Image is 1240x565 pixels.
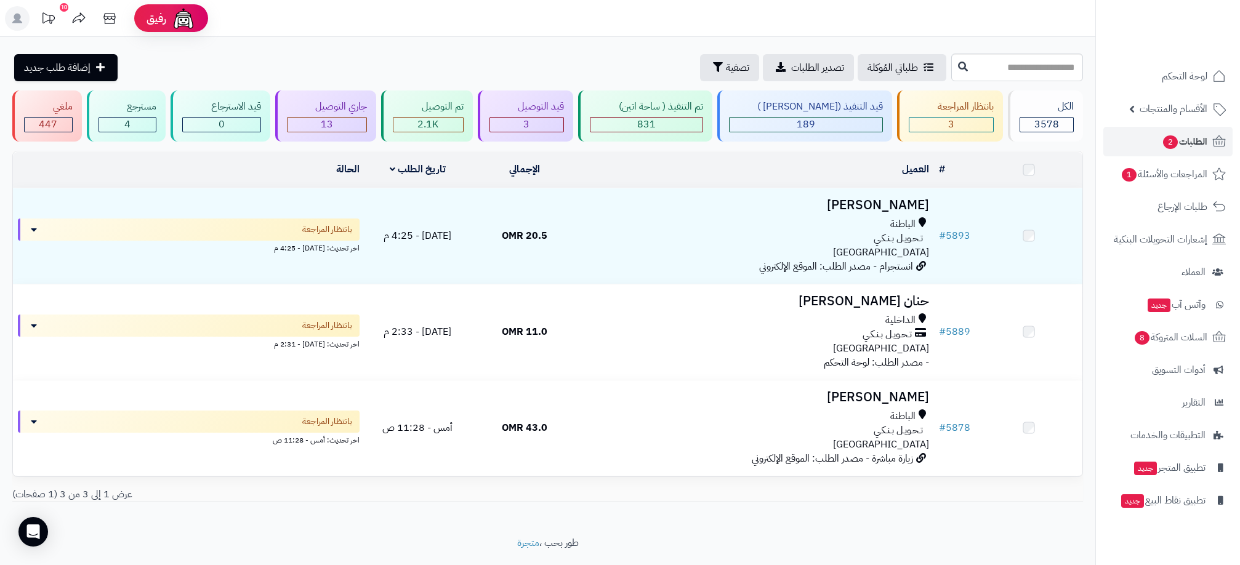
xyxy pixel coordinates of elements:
h3: حنان [PERSON_NAME] [583,294,929,308]
a: تم التوصيل 2.1K [379,90,475,142]
a: مسترجع 4 [84,90,169,142]
span: تـحـويـل بـنـكـي [874,423,923,438]
span: [GEOGRAPHIC_DATA] [833,437,929,452]
span: بانتظار المراجعة [302,223,352,236]
a: بانتظار المراجعة 3 [895,90,1005,142]
span: الداخلية [885,313,916,327]
span: إضافة طلب جديد [24,60,91,75]
span: 8 [1134,331,1149,345]
span: الباطنة [890,409,916,423]
span: جديد [1134,462,1157,475]
span: انستجرام - مصدر الطلب: الموقع الإلكتروني [759,259,913,274]
span: بانتظار المراجعة [302,319,352,332]
div: بانتظار المراجعة [909,100,994,114]
a: تحديثات المنصة [33,6,63,34]
span: 2 [1162,135,1178,149]
span: زيارة مباشرة - مصدر الطلب: الموقع الإلكتروني [752,451,913,466]
td: - مصدر الطلب: لوحة التحكم [578,284,934,380]
a: تطبيق المتجرجديد [1103,453,1233,483]
a: الطلبات2 [1103,127,1233,156]
span: تطبيق نقاط البيع [1120,492,1206,509]
span: 189 [797,117,815,132]
span: 20.5 OMR [502,228,547,243]
a: وآتس آبجديد [1103,290,1233,319]
span: تصدير الطلبات [791,60,844,75]
span: التقارير [1182,394,1206,411]
span: تـحـويـل بـنـكـي [874,231,923,246]
div: 831 [590,118,703,132]
span: الطلبات [1162,133,1207,150]
div: قيد الاسترجاع [182,100,261,114]
div: اخر تحديث: أمس - 11:28 ص [18,433,360,446]
a: التقارير [1103,388,1233,417]
span: [GEOGRAPHIC_DATA] [833,341,929,356]
button: تصفية [700,54,759,81]
span: 3 [523,117,529,132]
span: طلباتي المُوكلة [868,60,918,75]
h3: [PERSON_NAME] [583,390,929,404]
span: # [939,228,946,243]
div: 4 [99,118,156,132]
span: 447 [39,117,57,132]
a: أدوات التسويق [1103,355,1233,385]
span: الأقسام والمنتجات [1140,100,1207,118]
span: 2.1K [417,117,438,132]
div: 13 [288,118,367,132]
span: 3578 [1034,117,1059,132]
div: 3 [490,118,564,132]
a: #5878 [939,420,970,435]
span: # [939,324,946,339]
a: قيد التوصيل 3 [475,90,576,142]
div: Open Intercom Messenger [18,517,48,547]
div: الكل [1020,100,1074,114]
span: رفيق [147,11,166,26]
a: تم التنفيذ ( ساحة اتين) 831 [576,90,715,142]
span: إشعارات التحويلات البنكية [1114,231,1207,248]
span: طلبات الإرجاع [1157,198,1207,215]
a: طلباتي المُوكلة [858,54,946,81]
span: [DATE] - 4:25 م [384,228,451,243]
img: logo-2.png [1156,22,1228,48]
div: جاري التوصيل [287,100,368,114]
a: تطبيق نقاط البيعجديد [1103,486,1233,515]
span: [DATE] - 2:33 م [384,324,451,339]
div: 10 [60,3,68,12]
span: الباطنة [890,217,916,231]
span: وآتس آب [1146,296,1206,313]
a: قيد التنفيذ ([PERSON_NAME] ) 189 [715,90,895,142]
a: جاري التوصيل 13 [273,90,379,142]
span: المراجعات والأسئلة [1121,166,1207,183]
a: الإجمالي [509,162,540,177]
span: أمس - 11:28 ص [382,420,453,435]
span: 831 [637,117,656,132]
div: اخر تحديث: [DATE] - 4:25 م [18,241,360,254]
a: تاريخ الطلب [390,162,446,177]
div: 2088 [393,118,463,132]
a: التطبيقات والخدمات [1103,420,1233,450]
a: #5889 [939,324,970,339]
span: 0 [219,117,225,132]
span: 4 [124,117,131,132]
a: الكل3578 [1005,90,1086,142]
a: العميل [902,162,929,177]
div: 0 [183,118,260,132]
div: ملغي [24,100,73,114]
div: عرض 1 إلى 3 من 3 (1 صفحات) [3,487,548,502]
span: [GEOGRAPHIC_DATA] [833,245,929,260]
a: #5893 [939,228,970,243]
a: العملاء [1103,257,1233,287]
div: 3 [909,118,993,132]
span: 13 [321,117,333,132]
h3: [PERSON_NAME] [583,198,929,212]
span: تصفية [726,60,749,75]
span: التطبيقات والخدمات [1130,427,1206,444]
a: قيد الاسترجاع 0 [168,90,273,142]
span: أدوات التسويق [1152,361,1206,379]
div: قيد التوصيل [489,100,565,114]
span: تـحـويـل بـنـكـي [863,327,912,342]
span: # [939,420,946,435]
img: ai-face.png [171,6,196,31]
span: 11.0 OMR [502,324,547,339]
span: بانتظار المراجعة [302,415,352,428]
a: طلبات الإرجاع [1103,192,1233,222]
